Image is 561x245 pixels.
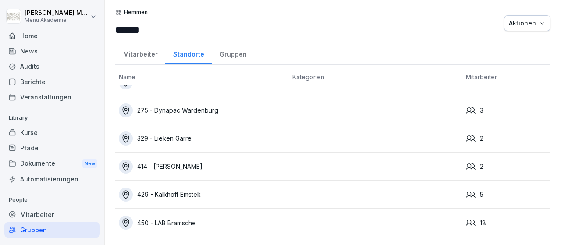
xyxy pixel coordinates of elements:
div: 3 [466,106,547,115]
a: Veranstaltungen [4,89,100,105]
div: 5 [466,190,547,199]
a: Gruppen [212,42,254,64]
div: 2 [466,134,547,143]
p: Menü Akademie [25,17,89,23]
div: 329 - Lieken Garrel [119,131,285,146]
a: Standorte [165,42,212,64]
a: DokumenteNew [4,156,100,172]
a: Audits [4,59,100,74]
a: Mitarbeiter [4,207,100,222]
p: Library [4,111,100,125]
div: 450 - LAB Bramsche [119,216,285,230]
a: Home [4,28,100,43]
a: Pfade [4,140,100,156]
a: Gruppen [4,222,100,238]
div: Dokumente [4,156,100,172]
p: People [4,193,100,207]
a: Mitarbeiter [115,42,165,64]
a: Automatisierungen [4,171,100,187]
div: Aktionen [509,18,546,28]
div: 429 - Kalkhoff Emstek [119,188,285,202]
div: 275 - Dynapac Wardenburg [119,103,285,117]
a: Kurse [4,125,100,140]
div: 414 - [PERSON_NAME] [119,160,285,174]
div: New [82,159,97,169]
p: Hemmen [124,9,148,15]
th: Name [115,69,289,85]
button: Aktionen [504,15,550,31]
a: Berichte [4,74,100,89]
a: News [4,43,100,59]
th: Mitarbeiter [462,69,551,85]
div: 18 [466,218,547,227]
th: Kategorien [289,69,462,85]
div: 2 [466,162,547,171]
p: [PERSON_NAME] Macke [25,9,89,17]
